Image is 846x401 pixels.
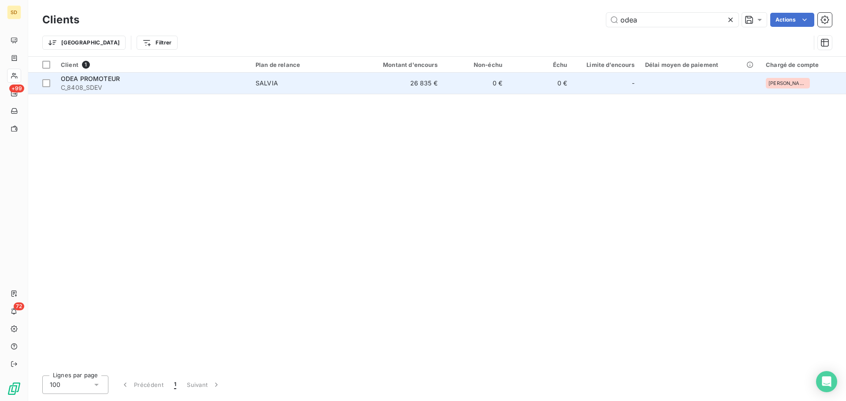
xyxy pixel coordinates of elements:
[256,79,278,88] div: SALVIA
[816,371,837,392] div: Open Intercom Messenger
[632,79,634,88] span: -
[766,61,841,68] div: Chargé de compte
[7,5,21,19] div: SD
[169,375,182,394] button: 1
[42,36,126,50] button: [GEOGRAPHIC_DATA]
[256,61,350,68] div: Plan de relance
[645,61,755,68] div: Délai moyen de paiement
[770,13,814,27] button: Actions
[115,375,169,394] button: Précédent
[508,73,572,94] td: 0 €
[606,13,738,27] input: Rechercher
[361,61,437,68] div: Montant d'encours
[578,61,634,68] div: Limite d’encours
[82,61,90,69] span: 1
[14,302,24,310] span: 72
[61,83,245,92] span: C_8408_SDEV
[768,81,807,86] span: [PERSON_NAME]
[42,12,79,28] h3: Clients
[182,375,226,394] button: Suivant
[513,61,567,68] div: Échu
[356,73,442,94] td: 26 835 €
[448,61,502,68] div: Non-échu
[9,85,24,92] span: +99
[7,382,21,396] img: Logo LeanPay
[443,73,508,94] td: 0 €
[50,380,60,389] span: 100
[61,61,78,68] span: Client
[137,36,177,50] button: Filtrer
[61,75,120,82] span: ODEA PROMOTEUR
[174,380,176,389] span: 1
